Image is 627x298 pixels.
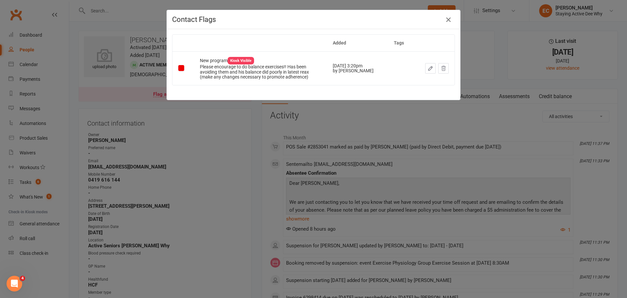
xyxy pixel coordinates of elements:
[443,14,454,25] button: Close
[200,58,254,63] span: New program
[327,51,388,85] td: [DATE] 3:20pm by [PERSON_NAME]
[7,276,22,291] iframe: Intercom live chat
[438,63,449,74] button: Dismiss this flag
[172,15,455,24] h4: Contact Flags
[388,35,413,51] th: Tags
[228,57,254,64] div: Kiosk Visible
[327,35,388,51] th: Added
[20,276,25,281] span: 4
[200,64,321,79] div: Please encourage to do balance exercises!! Has been avoiding them and his balance did poorly in l...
